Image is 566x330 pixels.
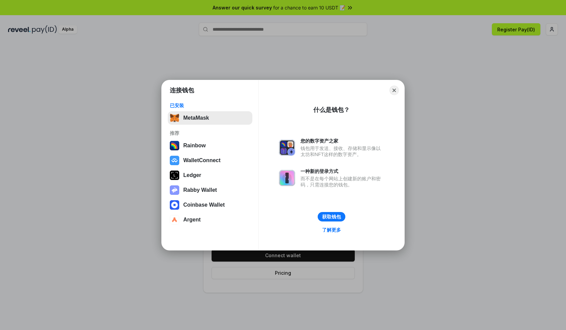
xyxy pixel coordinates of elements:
[313,106,350,114] div: 什么是钱包？
[318,226,345,234] a: 了解更多
[168,139,252,152] button: Rainbow
[183,187,217,193] div: Rabby Wallet
[183,157,221,163] div: WalletConnect
[168,183,252,197] button: Rabby Wallet
[322,227,341,233] div: 了解更多
[168,198,252,212] button: Coinbase Wallet
[170,113,179,123] img: svg+xml,%3Csvg%20fill%3D%22none%22%20height%3D%2233%22%20viewBox%3D%220%200%2035%2033%22%20width%...
[389,86,399,95] button: Close
[279,140,295,156] img: svg+xml,%3Csvg%20xmlns%3D%22http%3A%2F%2Fwww.w3.org%2F2000%2Fsvg%22%20fill%3D%22none%22%20viewBox...
[301,168,384,174] div: 一种新的登录方式
[301,138,384,144] div: 您的数字资产之家
[183,202,225,208] div: Coinbase Wallet
[183,143,206,149] div: Rainbow
[322,214,341,220] div: 获取钱包
[170,185,179,195] img: svg+xml,%3Csvg%20xmlns%3D%22http%3A%2F%2Fwww.w3.org%2F2000%2Fsvg%22%20fill%3D%22none%22%20viewBox...
[170,171,179,180] img: svg+xml,%3Csvg%20xmlns%3D%22http%3A%2F%2Fwww.w3.org%2F2000%2Fsvg%22%20width%3D%2228%22%20height%3...
[170,130,250,136] div: 推荐
[170,200,179,210] img: svg+xml,%3Csvg%20width%3D%2228%22%20height%3D%2228%22%20viewBox%3D%220%200%2028%2028%22%20fill%3D...
[168,213,252,227] button: Argent
[279,170,295,186] img: svg+xml,%3Csvg%20xmlns%3D%22http%3A%2F%2Fwww.w3.org%2F2000%2Fsvg%22%20fill%3D%22none%22%20viewBox...
[170,215,179,224] img: svg+xml,%3Csvg%20width%3D%2228%22%20height%3D%2228%22%20viewBox%3D%220%200%2028%2028%22%20fill%3D...
[170,86,194,94] h1: 连接钱包
[183,115,209,121] div: MetaMask
[183,172,201,178] div: Ledger
[170,141,179,150] img: svg+xml,%3Csvg%20width%3D%22120%22%20height%3D%22120%22%20viewBox%3D%220%200%20120%20120%22%20fil...
[168,169,252,182] button: Ledger
[170,156,179,165] img: svg+xml,%3Csvg%20width%3D%2228%22%20height%3D%2228%22%20viewBox%3D%220%200%2028%2028%22%20fill%3D...
[301,176,384,188] div: 而不是在每个网站上创建新的账户和密码，只需连接您的钱包。
[318,212,345,221] button: 获取钱包
[168,154,252,167] button: WalletConnect
[183,217,201,223] div: Argent
[168,111,252,125] button: MetaMask
[301,145,384,157] div: 钱包用于发送、接收、存储和显示像以太坊和NFT这样的数字资产。
[170,102,250,109] div: 已安装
